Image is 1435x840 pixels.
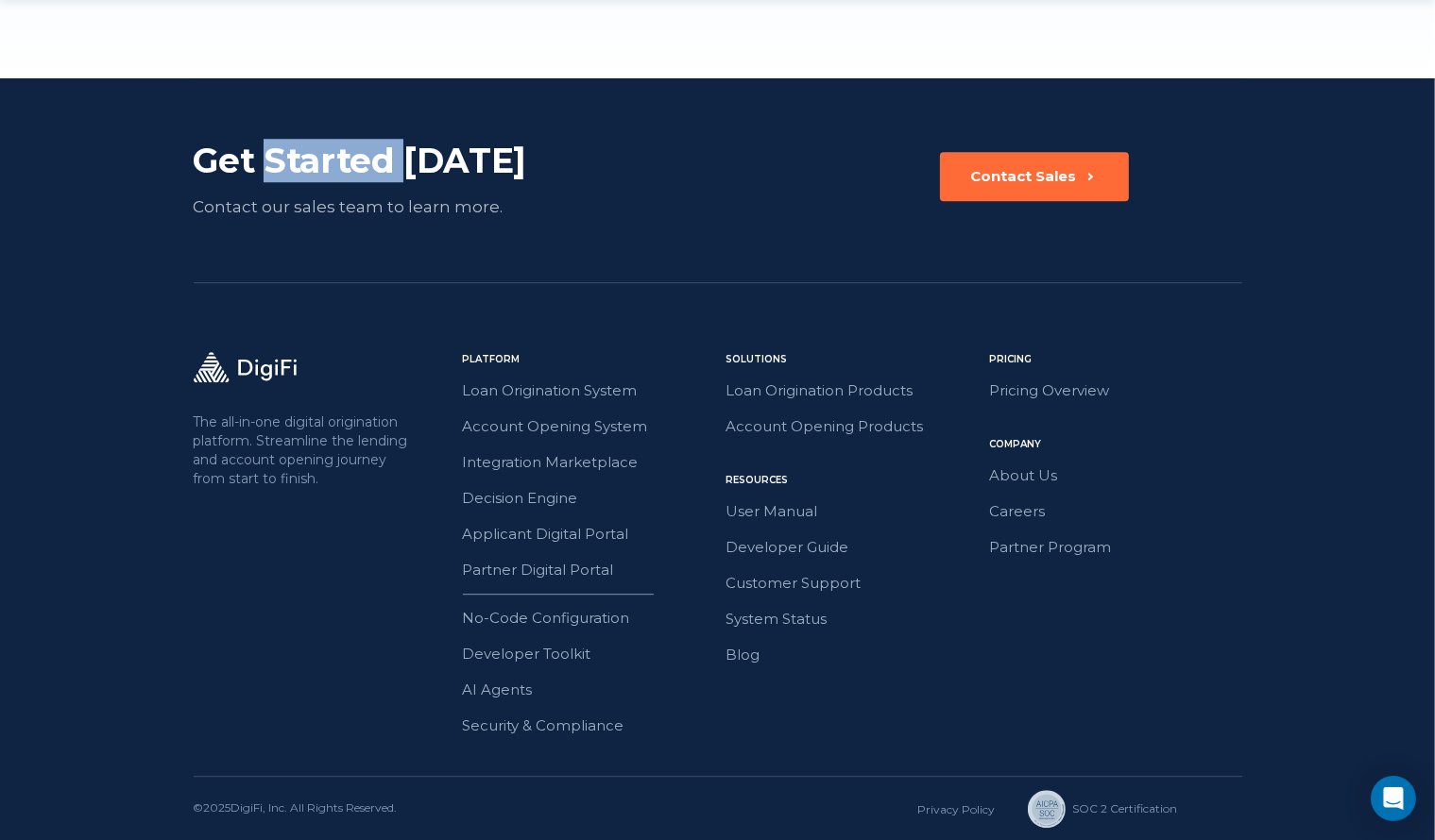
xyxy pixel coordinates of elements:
button: Contact Sales [940,152,1129,201]
a: Pricing Overview [990,378,1242,403]
div: Platform [463,352,715,367]
a: Contact Sales [940,152,1129,220]
a: Customer Support [726,571,979,596]
div: Get Started [DATE] [194,139,614,182]
a: AI Agents [463,678,715,702]
div: © 2025 DigiFi, Inc. All Rights Reserved. [194,799,398,818]
a: System Status [726,607,979,631]
a: Blog [726,643,979,667]
a: Partner Digital Portal [463,558,715,582]
div: SOC 2 Сertification [1073,800,1178,817]
a: Integration Marketplace [463,450,715,475]
div: Open Intercom Messenger [1371,776,1416,821]
a: Loan Origination Products [726,378,979,403]
div: Resources [726,473,979,488]
a: SOC 2 Сertification [1028,790,1153,828]
a: Loan Origination System [463,378,715,403]
a: Careers [990,499,1242,524]
p: The all-in-one digital origination platform. Streamline the lending and account opening journey f... [194,412,413,488]
a: Developer Toolkit [463,642,715,666]
a: Decision Engine [463,486,715,511]
a: Partner Program [990,535,1242,560]
div: Contact Sales [971,167,1077,186]
div: Pricing [990,352,1242,367]
a: Privacy Policy [918,802,996,816]
a: No-Code Configuration [463,606,715,630]
a: Applicant Digital Portal [463,522,715,546]
a: Security & Compliance [463,714,715,738]
a: Account Opening System [463,414,715,439]
div: Contact our sales team to learn more. [194,193,614,220]
div: Company [990,437,1242,452]
div: Solutions [726,352,979,367]
a: About Us [990,463,1242,488]
a: User Manual [726,499,979,524]
a: Developer Guide [726,535,979,560]
a: Account Opening Products [726,414,979,439]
